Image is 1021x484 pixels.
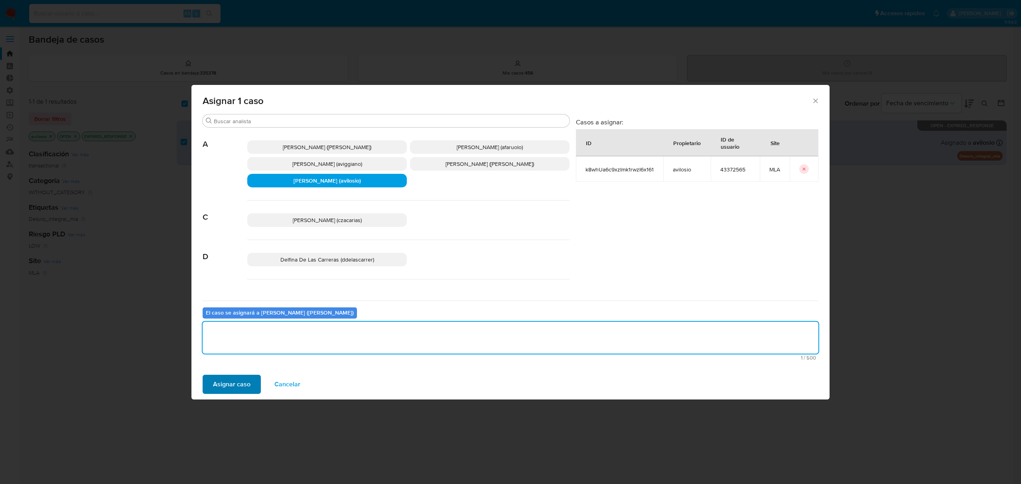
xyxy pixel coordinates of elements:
[576,118,818,126] h3: Casos a asignar:
[247,157,407,171] div: [PERSON_NAME] (aviggiano)
[292,160,362,168] span: [PERSON_NAME] (aviggiano)
[673,166,701,173] span: avilosio
[191,85,830,399] div: assign-modal
[213,376,250,393] span: Asignar caso
[720,166,750,173] span: 43372565
[711,130,759,156] div: ID de usuario
[264,375,311,394] button: Cancelar
[203,240,247,262] span: D
[664,133,710,152] div: Propietario
[206,118,212,124] button: Buscar
[410,157,570,171] div: [PERSON_NAME] ([PERSON_NAME])
[769,166,780,173] span: MLA
[203,279,247,301] span: E
[206,309,354,317] b: El caso se asignará a [PERSON_NAME] ([PERSON_NAME])
[203,201,247,222] span: C
[203,96,812,106] span: Asignar 1 caso
[247,253,407,266] div: Delfina De Las Carreras (ddelascarrer)
[203,128,247,149] span: A
[410,140,570,154] div: [PERSON_NAME] (afaruolo)
[445,160,534,168] span: [PERSON_NAME] ([PERSON_NAME])
[247,213,407,227] div: [PERSON_NAME] (czacarias)
[274,376,300,393] span: Cancelar
[214,118,566,125] input: Buscar analista
[205,355,816,360] span: Máximo 500 caracteres
[576,133,601,152] div: ID
[247,140,407,154] div: [PERSON_NAME] ([PERSON_NAME])
[280,256,374,264] span: Delfina De Las Carreras (ddelascarrer)
[585,166,654,173] span: k8whUa6c9xzImk1rwzI6x161
[247,174,407,187] div: [PERSON_NAME] (avilosio)
[812,97,819,104] button: Cerrar ventana
[457,143,523,151] span: [PERSON_NAME] (afaruolo)
[761,133,789,152] div: Site
[203,375,261,394] button: Asignar caso
[799,164,809,174] button: icon-button
[283,143,371,151] span: [PERSON_NAME] ([PERSON_NAME])
[293,216,362,224] span: [PERSON_NAME] (czacarias)
[294,177,361,185] span: [PERSON_NAME] (avilosio)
